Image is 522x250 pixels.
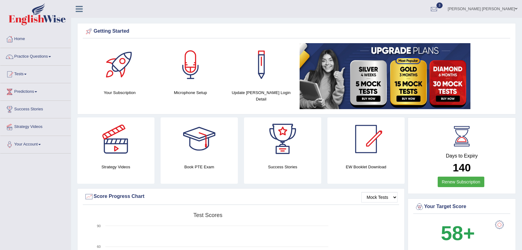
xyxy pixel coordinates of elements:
text: 90 [97,224,101,228]
a: Your Account [0,136,71,151]
h4: EW Booklet Download [327,164,405,170]
b: 58+ [441,222,475,244]
tspan: Test scores [193,212,222,218]
text: 60 [97,245,101,248]
a: Predictions [0,83,71,99]
a: Success Stories [0,101,71,116]
div: Getting Started [84,27,509,36]
h4: Update [PERSON_NAME] Login Detail [229,89,293,102]
a: Tests [0,66,71,81]
h4: Success Stories [244,164,321,170]
img: small5.jpg [300,43,470,109]
a: Renew Subscription [438,177,484,187]
a: Strategy Videos [0,118,71,134]
span: 3 [436,2,443,8]
a: Practice Questions [0,48,71,64]
div: Score Progress Chart [84,192,398,201]
h4: Strategy Videos [77,164,154,170]
h4: Days to Expiry [415,153,509,159]
div: Your Target Score [415,202,509,211]
b: 140 [453,162,471,174]
a: Home [0,31,71,46]
h4: Book PTE Exam [161,164,238,170]
h4: Microphone Setup [158,89,223,96]
h4: Your Subscription [87,89,152,96]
